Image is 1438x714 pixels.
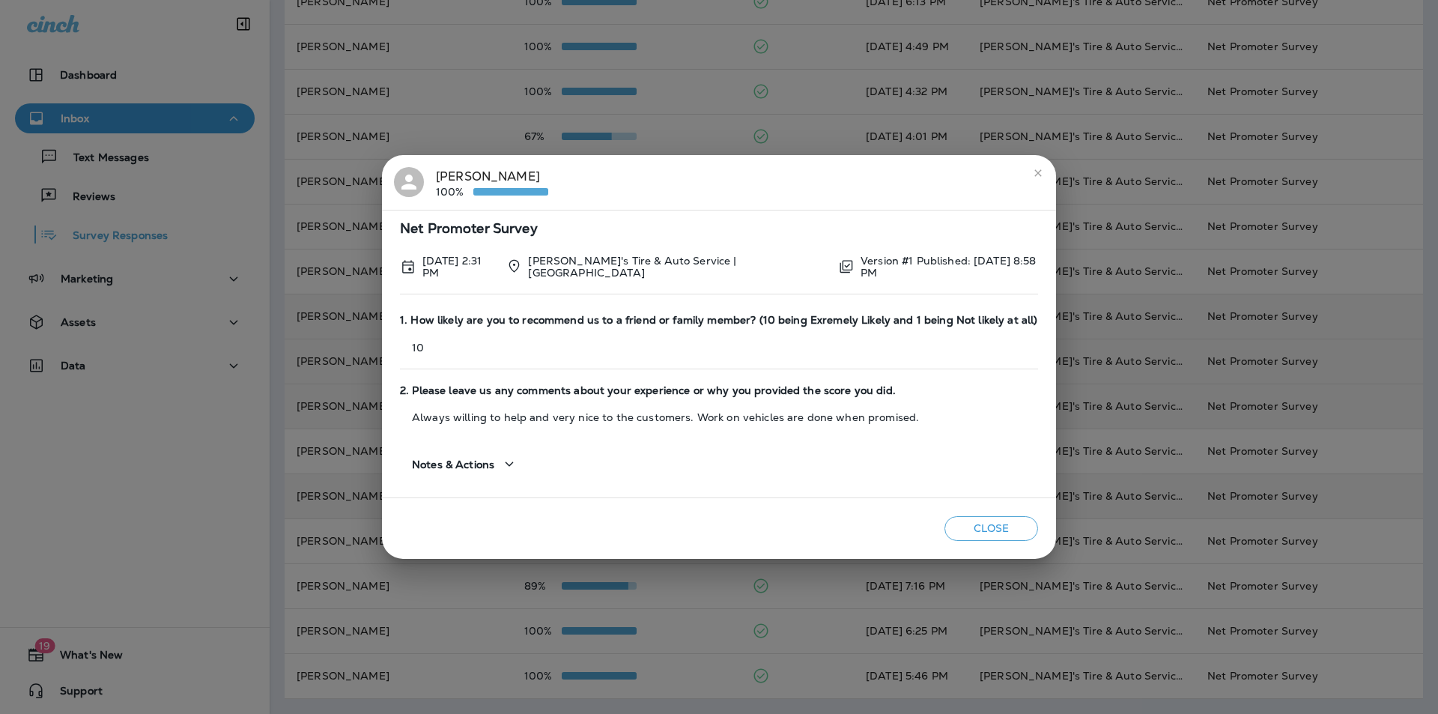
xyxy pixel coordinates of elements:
[861,255,1038,279] p: Version #1 Published: [DATE] 8:58 PM
[528,255,826,279] p: [PERSON_NAME]'s Tire & Auto Service | [GEOGRAPHIC_DATA]
[400,314,1038,327] span: 1. How likely are you to recommend us to a friend or family member? (10 being Exremely Likely and...
[400,342,1038,354] p: 10
[1026,161,1050,185] button: close
[400,223,1038,235] span: Net Promoter Survey
[422,255,494,279] p: Oct 7, 2025 2:31 PM
[412,459,494,471] span: Notes & Actions
[436,186,473,198] p: 100%
[944,516,1038,541] button: Close
[400,384,1038,397] span: 2. Please leave us any comments about your experience or why you provided the score you did.
[436,167,548,199] div: [PERSON_NAME]
[400,443,530,485] button: Notes & Actions
[400,411,1038,423] p: Always willing to help and very nice to the customers. Work on vehicles are done when promised.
